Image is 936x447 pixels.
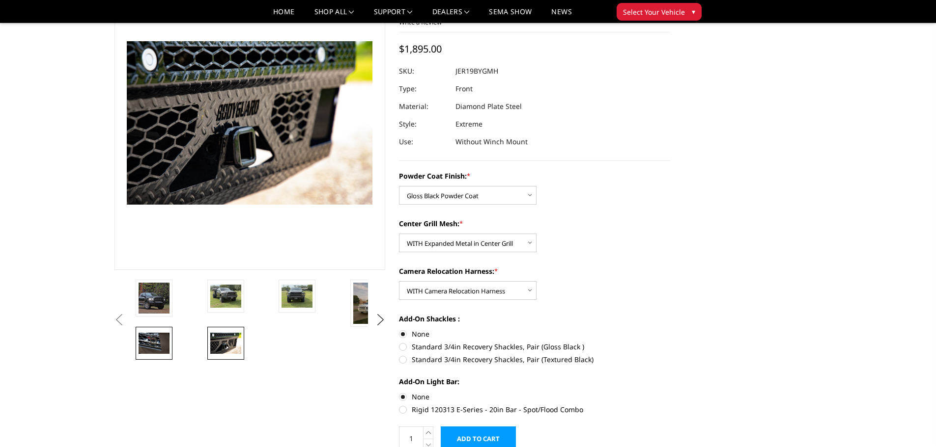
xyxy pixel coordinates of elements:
label: Center Grill Mesh: [399,218,670,229]
label: Rigid 120313 E-Series - 20in Bar - Spot/Flood Combo [399,404,670,415]
label: Standard 3/4in Recovery Shackles, Pair (Gloss Black ) [399,342,670,352]
span: $1,895.00 [399,42,442,55]
dd: Front [455,80,473,98]
img: 2019-2026 Ram 2500-3500 - FT Series - Extreme Front Bumper [139,283,170,314]
dd: JER19BYGMH [455,62,498,80]
img: 2019-2026 Ram 2500-3500 - FT Series - Extreme Front Bumper [210,333,241,353]
a: Support [374,8,413,23]
dt: SKU: [399,62,448,80]
a: Write a Review [399,18,442,26]
img: 2019-2026 Ram 2500-3500 - FT Series - Extreme Front Bumper [282,285,312,308]
span: ▾ [692,6,695,17]
a: Home [273,8,294,23]
a: SEMA Show [489,8,532,23]
img: 2019-2026 Ram 2500-3500 - FT Series - Extreme Front Bumper [139,333,170,353]
dd: Extreme [455,115,482,133]
dt: Style: [399,115,448,133]
dd: Without Winch Mount [455,133,528,151]
dd: Diamond Plate Steel [455,98,522,115]
img: 2019-2026 Ram 2500-3500 - FT Series - Extreme Front Bumper [353,283,384,324]
dt: Material: [399,98,448,115]
button: Next [373,313,388,327]
button: Select Your Vehicle [617,3,702,21]
label: None [399,329,670,339]
a: Dealers [432,8,470,23]
label: Add-On Shackles : [399,314,670,324]
a: News [551,8,571,23]
img: 2019-2026 Ram 2500-3500 - FT Series - Extreme Front Bumper [210,285,241,308]
label: Camera Relocation Harness: [399,266,670,276]
span: Select Your Vehicle [623,7,685,17]
dt: Use: [399,133,448,151]
a: shop all [314,8,354,23]
label: Add-On Light Bar: [399,376,670,387]
label: None [399,392,670,402]
label: Standard 3/4in Recovery Shackles, Pair (Textured Black) [399,354,670,365]
label: Powder Coat Finish: [399,171,670,181]
button: Previous [112,313,127,327]
dt: Type: [399,80,448,98]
